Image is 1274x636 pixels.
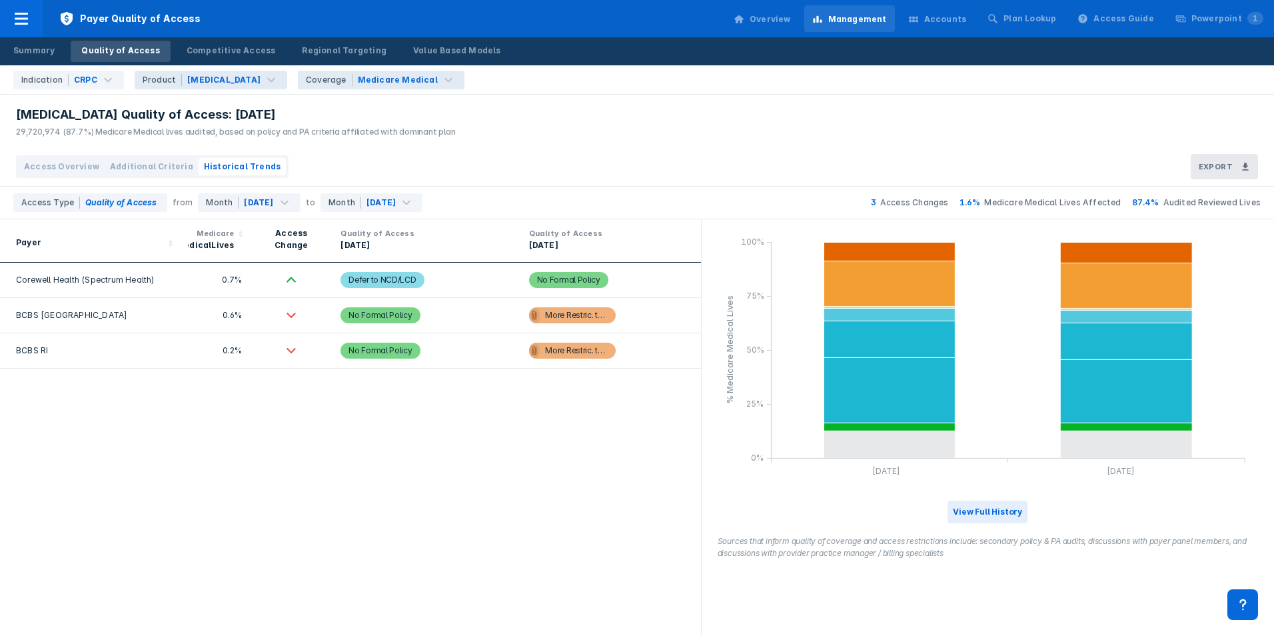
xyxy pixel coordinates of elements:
div: [DATE] [366,197,396,209]
div: Medicare [176,227,234,239]
div: Indication [21,74,69,86]
div: Accounts [924,13,967,25]
div: 0.6% [204,306,242,325]
button: Export [1191,154,1258,179]
p: Access Changes [880,197,949,209]
text: 25% [746,399,763,409]
div: Quality of Access [529,227,685,239]
div: No Formal Policy [348,343,412,359]
text: 50% [746,345,764,355]
div: Quality of Access is the only option [13,193,167,212]
figcaption: Sources that inform quality of coverage and access restrictions include: secondary policy & PA au... [718,535,1258,559]
div: Regional Targeting [302,45,386,57]
div: Value Based Models [413,45,501,57]
div: 0.2% [204,341,242,360]
div: Competitive Access [187,45,276,57]
div: No Formal Policy [537,272,600,288]
div: Month [328,197,361,209]
p: 1.6% [959,197,985,209]
text: 100% [740,237,764,247]
span: Additional Criteria [110,161,193,173]
span: Access Overview [24,161,99,173]
div: Quality of Access [340,227,496,239]
div: 29,720,974 (87.7%) Medicare Medical lives audited, based on policy and PA criteria affiliated wit... [16,126,456,138]
div: Month [206,197,239,209]
div: Summary [13,45,55,57]
div: Corewell Health (Spectrum Health) [16,271,172,289]
div: [DATE] [244,197,273,209]
div: Coverage [306,74,352,86]
div: No Formal Policy [348,307,412,323]
a: Value Based Models [402,41,512,62]
div: BCBS [GEOGRAPHIC_DATA] [16,306,172,325]
span: [MEDICAL_DATA] Quality of Access: [DATE] [16,107,276,123]
button: Additional Criteria [105,158,199,175]
div: [DATE] [529,239,685,251]
text: [DATE] [872,466,900,476]
a: Overview [726,5,799,32]
p: 3 [871,197,880,209]
p: from [173,197,193,209]
div: Product [143,74,182,86]
div: Powerpoint [1191,13,1263,25]
div: CRPC [74,74,97,86]
span: 1 [1247,12,1263,25]
tspan: % Medicare Medical Lives [724,296,735,405]
button: View Full History [948,501,1027,523]
div: Defer to NCD/LCD [348,272,416,288]
a: Management [804,5,895,32]
div: Contact Support [1227,589,1258,620]
div: Plan Lookup [1003,13,1056,25]
button: Access Overview [19,158,105,175]
div: Access Change [274,227,309,251]
p: to [306,197,315,209]
a: Accounts [900,5,975,32]
a: Regional Targeting [291,41,397,62]
div: Sort [188,219,258,263]
div: More Restric. than Label [545,307,607,323]
div: Payer [16,237,41,251]
div: Quality of Access [81,45,159,57]
p: Audited Reviewed Lives [1163,197,1261,209]
button: Historical Trends [199,158,286,175]
p: 87.4% [1132,197,1163,209]
div: Access Guide [1093,13,1153,25]
div: [DATE] [340,239,496,251]
a: Quality of Access [71,41,170,62]
div: Medical Lives [176,239,234,251]
text: [DATE] [1107,466,1135,476]
a: Summary [3,41,65,62]
div: More Restric. than Label [545,343,607,359]
div: Medicare Medical [358,74,438,86]
div: Management [828,13,887,25]
div: 0.7% [204,271,242,289]
a: Competitive Access [176,41,287,62]
div: BCBS RI [16,341,172,360]
text: 0% [751,453,764,463]
h3: Export [1199,162,1233,171]
g: column chart , with 8 column series, . Y-scale minimum value is 0 , maximum value is 100. X-scale... [718,235,1258,489]
div: Overview [750,13,791,25]
span: Historical Trends [204,161,281,173]
text: 75% [746,291,764,301]
p: Medicare Medical Lives Affected [984,197,1121,209]
div: [MEDICAL_DATA] [187,74,261,86]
